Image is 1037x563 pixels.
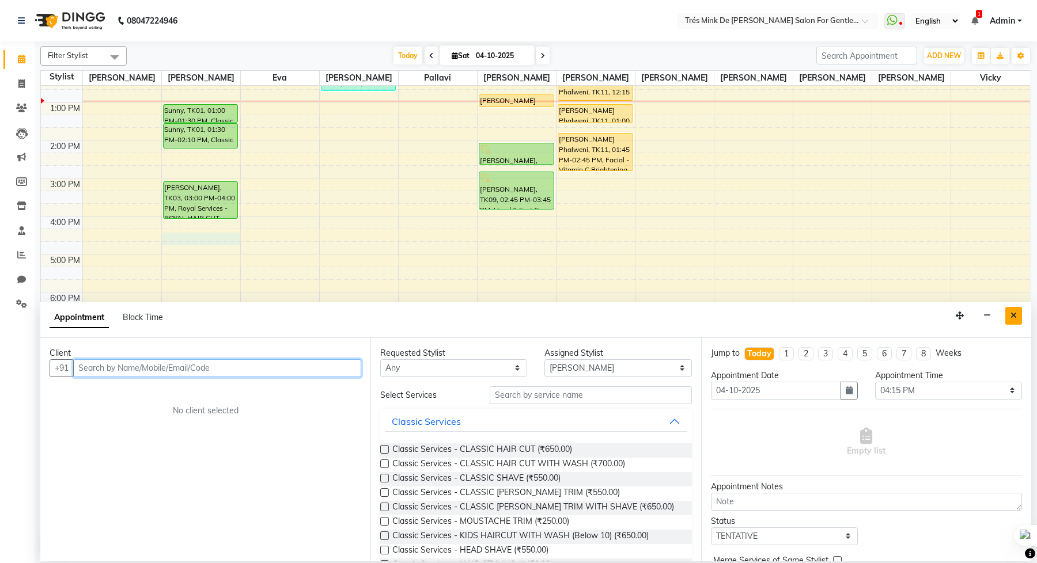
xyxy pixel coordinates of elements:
[48,178,82,191] div: 3:00 PM
[164,124,238,148] div: Sunny, TK01, 01:30 PM-02:10 PM, Classic Services - CLASSIC [PERSON_NAME] TRIM WITH SHAVE
[77,405,334,417] div: No client selected
[936,347,962,359] div: Weeks
[392,472,561,486] span: Classic Services - CLASSIC SHAVE (₹550.00)
[711,382,841,400] input: yyyy-mm-dd
[857,347,872,360] li: 5
[558,134,633,170] div: [PERSON_NAME] Phalweni, TK11, 01:45 PM-02:45 PM, Facial - Vitamin C Brightening Facial
[41,71,82,83] div: Stylist
[479,172,554,209] div: [PERSON_NAME], TK09, 02:45 PM-03:45 PM, Hand & Feet Care - ROYAL PEDICURE
[48,140,82,153] div: 2:00 PM
[798,347,813,360] li: 2
[48,102,82,115] div: 1:00 PM
[747,348,771,360] div: Today
[971,16,978,26] a: 1
[877,347,892,360] li: 6
[392,414,461,428] div: Classic Services
[50,359,74,377] button: +91
[478,71,556,85] span: [PERSON_NAME]
[927,51,961,60] span: ADD NEW
[916,347,931,360] li: 8
[976,10,982,18] span: 1
[29,5,108,37] img: logo
[392,515,569,530] span: Classic Services - MOUSTACHE TRIM (₹250.00)
[392,443,572,458] span: Classic Services - CLASSIC HAIR CUT (₹650.00)
[392,530,649,544] span: Classic Services - KIDS HAIRCUT WITH WASH (Below 10) (₹650.00)
[714,71,793,85] span: [PERSON_NAME]
[380,347,527,359] div: Requested Stylist
[472,47,530,64] input: 2025-10-04
[127,5,177,37] b: 08047224946
[393,47,422,64] span: Today
[838,347,853,360] li: 4
[479,143,554,164] div: [PERSON_NAME], TK09, 02:00 PM-02:35 PM, Hand & Feet Care - CLASSIC MANICURE
[779,347,794,360] li: 1
[399,71,477,85] span: Pallavi
[711,370,858,382] div: Appointment Date
[449,51,472,60] span: Sat
[50,347,361,359] div: Client
[48,216,82,229] div: 4:00 PM
[847,428,885,457] span: Empty list
[372,389,481,401] div: Select Services
[385,411,687,432] button: Classic Services
[818,347,833,360] li: 3
[875,370,1022,382] div: Appointment Time
[320,71,398,85] span: [PERSON_NAME]
[392,458,625,472] span: Classic Services - CLASSIC HAIR CUT WITH WASH (₹700.00)
[48,292,82,305] div: 6:00 PM
[164,182,238,218] div: [PERSON_NAME], TK03, 03:00 PM-04:00 PM, Royal Services - ROYAL HAIR CUT WITH WASH
[557,71,635,85] span: [PERSON_NAME]
[711,347,740,359] div: Jump to
[558,76,633,100] div: [PERSON_NAME] Phalweni, TK11, 12:15 PM-12:55 PM, Classic Services - CLASSIC [PERSON_NAME] TRIM WI...
[711,481,1022,493] div: Appointment Notes
[951,71,1030,85] span: Vicky
[816,47,917,64] input: Search Appointment
[872,71,951,85] span: [PERSON_NAME]
[558,105,633,122] div: [PERSON_NAME] Phalweni, TK11, 01:00 PM-01:30 PM, Classic Services - CLASSIC HAIR CUT
[48,51,88,60] span: Filter Stylist
[990,15,1015,27] span: Admin
[73,359,361,377] input: Search by Name/Mobile/Email/Code
[83,71,161,85] span: [PERSON_NAME]
[793,71,872,85] span: [PERSON_NAME]
[392,501,674,515] span: Classic Services - CLASSIC [PERSON_NAME] TRIM WITH SHAVE (₹650.00)
[162,71,240,85] span: [PERSON_NAME]
[924,48,964,64] button: ADD NEW
[164,105,238,122] div: Sunny, TK01, 01:00 PM-01:30 PM, Classic Services - CLASSIC HAIR CUT
[896,347,911,360] li: 7
[123,312,163,322] span: Block Time
[392,486,620,501] span: Classic Services - CLASSIC [PERSON_NAME] TRIM (₹550.00)
[48,254,82,267] div: 5:00 PM
[392,544,548,558] span: Classic Services - HEAD SHAVE (₹550.00)
[544,347,691,359] div: Assigned Stylist
[711,515,858,527] div: Status
[479,95,554,106] div: [PERSON_NAME] Phalweni, TK11, 12:45 PM-01:05 PM, Hand & Feet Care - CUT & FILE (₹350)
[241,71,319,85] span: Eva
[635,71,714,85] span: [PERSON_NAME]
[1005,307,1022,325] button: Close
[50,307,109,328] span: Appointment
[490,386,691,404] input: Search by service name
